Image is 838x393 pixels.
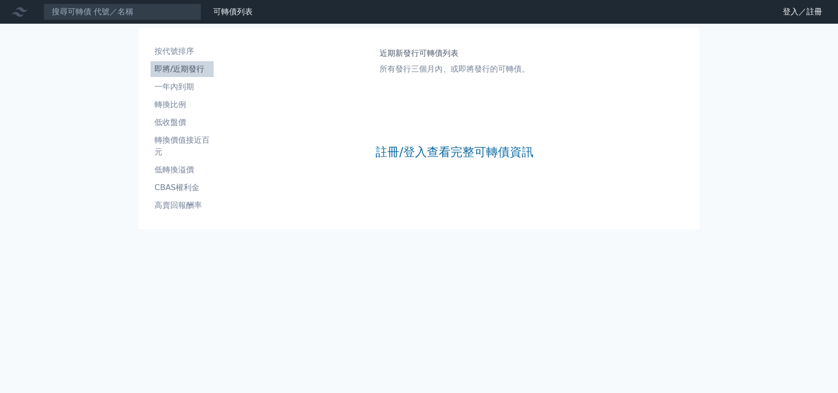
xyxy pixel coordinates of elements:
[151,164,214,176] li: 低轉換溢價
[376,144,533,160] a: 註冊/登入查看完整可轉債資訊
[151,197,214,213] a: 高賣回報酬率
[151,43,214,59] a: 按代號排序
[151,81,214,93] li: 一年內到期
[151,117,214,128] li: 低收盤價
[151,79,214,95] a: 一年內到期
[151,63,214,75] li: 即將/近期發行
[151,199,214,211] li: 高賣回報酬率
[151,45,214,57] li: 按代號排序
[380,47,530,59] h1: 近期新發行可轉債列表
[151,61,214,77] a: 即將/近期發行
[43,3,201,20] input: 搜尋可轉債 代號／名稱
[151,162,214,178] a: 低轉換溢價
[151,182,214,194] li: CBAS權利金
[151,115,214,130] a: 低收盤價
[151,132,214,160] a: 轉換價值接近百元
[775,4,830,20] a: 登入／註冊
[151,134,214,158] li: 轉換價值接近百元
[151,99,214,111] li: 轉換比例
[151,180,214,196] a: CBAS權利金
[213,7,253,16] a: 可轉債列表
[151,97,214,113] a: 轉換比例
[380,63,530,75] p: 所有發行三個月內、或即將發行的可轉債。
